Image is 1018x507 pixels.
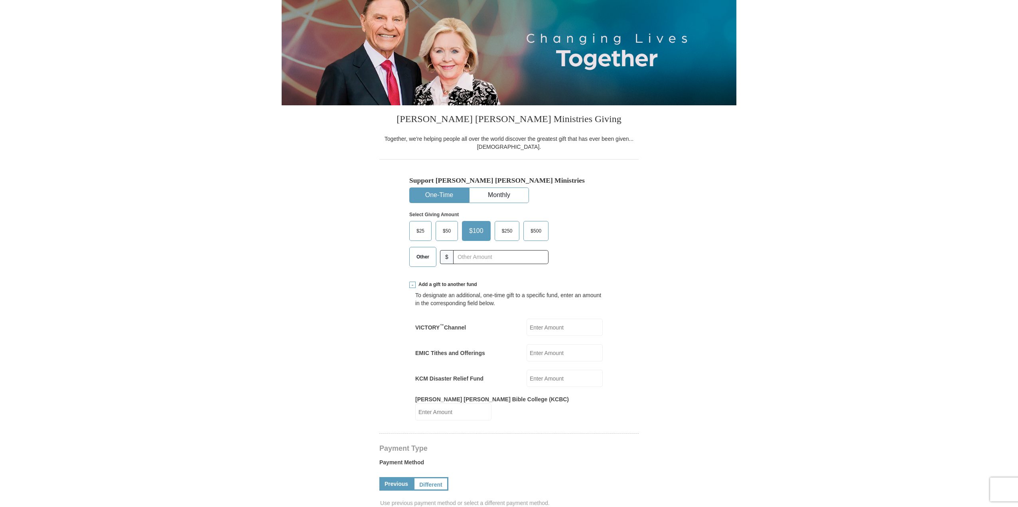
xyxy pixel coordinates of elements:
label: VICTORY Channel [415,324,466,331]
h3: [PERSON_NAME] [PERSON_NAME] Ministries Giving [379,105,639,135]
a: Different [413,477,448,491]
div: To designate an additional, one-time gift to a specific fund, enter an amount in the correspondin... [415,291,603,307]
span: Other [412,251,433,263]
label: KCM Disaster Relief Fund [415,375,483,383]
span: Use previous payment method or select a different payment method. [380,499,639,507]
input: Enter Amount [527,319,603,336]
input: Other Amount [453,250,548,264]
span: $500 [527,225,545,237]
a: Previous [379,477,413,491]
span: Add a gift to another fund [416,281,477,288]
input: Enter Amount [527,370,603,387]
h5: Support [PERSON_NAME] [PERSON_NAME] Ministries [409,176,609,185]
span: $25 [412,225,428,237]
label: [PERSON_NAME] [PERSON_NAME] Bible College (KCBC) [415,395,569,403]
span: $ [440,250,454,264]
input: Enter Amount [527,344,603,361]
strong: Select Giving Amount [409,212,459,217]
button: One-Time [410,188,469,203]
span: $100 [465,225,487,237]
input: Enter Amount [415,403,491,420]
button: Monthly [470,188,529,203]
label: Payment Method [379,458,639,470]
sup: ™ [440,323,444,328]
div: Together, we're helping people all over the world discover the greatest gift that has ever been g... [379,135,639,151]
span: $50 [439,225,455,237]
label: EMIC Tithes and Offerings [415,349,485,357]
span: $250 [498,225,517,237]
h4: Payment Type [379,445,639,452]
